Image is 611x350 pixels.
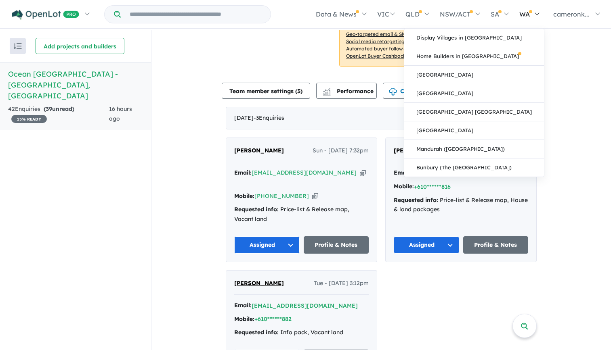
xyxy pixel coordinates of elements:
[553,10,590,18] span: cameronk...
[234,236,300,254] button: Assigned
[14,43,22,49] img: sort.svg
[44,105,74,112] strong: ( unread)
[346,31,409,37] u: Geo-targeted email & SMS
[234,192,254,200] strong: Mobile:
[394,236,459,254] button: Assigned
[234,279,284,288] a: [PERSON_NAME]
[297,87,300,95] span: 3
[8,104,109,124] div: 42 Enquir ies
[324,87,374,95] span: Performance
[46,105,52,112] span: 39
[389,88,397,96] img: download icon
[8,69,143,101] h5: Ocean [GEOGRAPHIC_DATA] - [GEOGRAPHIC_DATA] , [GEOGRAPHIC_DATA]
[222,83,310,99] button: Team member settings (3)
[394,169,411,176] strong: Email:
[463,236,529,254] a: Profile & Notes
[234,302,252,309] strong: Email:
[234,206,279,213] strong: Requested info:
[122,6,269,23] input: Try estate name, suburb, builder or developer
[234,329,279,336] strong: Requested info:
[234,146,284,156] a: [PERSON_NAME]
[346,38,405,44] u: Social media retargeting
[312,192,318,200] button: Copy
[254,192,309,200] a: [PHONE_NUMBER]
[404,84,544,103] a: [GEOGRAPHIC_DATA]
[394,146,443,156] a: [PERSON_NAME]
[313,146,369,156] span: Sun - [DATE] 7:32pm
[394,183,414,190] strong: Mobile:
[346,53,406,59] u: OpenLot Buyer Cashback
[394,196,438,204] strong: Requested info:
[252,169,357,176] a: [EMAIL_ADDRESS][DOMAIN_NAME]
[394,147,443,154] span: [PERSON_NAME]
[109,105,132,122] span: 16 hours ago
[234,147,284,154] span: [PERSON_NAME]
[316,83,377,99] button: Performance
[234,315,254,323] strong: Mobile:
[404,140,544,158] a: Mandurah ([GEOGRAPHIC_DATA])
[234,169,252,176] strong: Email:
[314,279,369,288] span: Tue - [DATE] 3:12pm
[226,107,537,129] div: [DATE]
[404,66,544,84] a: [GEOGRAPHIC_DATA]
[254,114,284,121] span: - 3 Enquir ies
[234,205,369,224] div: Price-list & Release map, Vacant land
[323,90,331,96] img: bar-chart.svg
[404,103,544,121] a: [GEOGRAPHIC_DATA] [GEOGRAPHIC_DATA]
[11,115,47,123] span: 15 % READY
[404,29,544,47] a: Display Villages in [GEOGRAPHIC_DATA]
[360,169,366,177] button: Copy
[304,236,369,254] a: Profile & Notes
[12,10,79,20] img: Openlot PRO Logo White
[252,302,358,310] button: [EMAIL_ADDRESS][DOMAIN_NAME]
[404,47,544,66] a: Home Builders in [GEOGRAPHIC_DATA]
[36,38,124,54] button: Add projects and builders
[234,328,369,337] div: Info pack, Vacant land
[234,279,284,287] span: [PERSON_NAME]
[323,88,330,92] img: line-chart.svg
[404,121,544,140] a: [GEOGRAPHIC_DATA]
[383,83,448,99] button: CSV download
[394,196,528,215] div: Price-list & Release map, House & land packages
[346,46,411,52] u: Automated buyer follow-up
[404,158,544,177] a: Bunbury (The [GEOGRAPHIC_DATA])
